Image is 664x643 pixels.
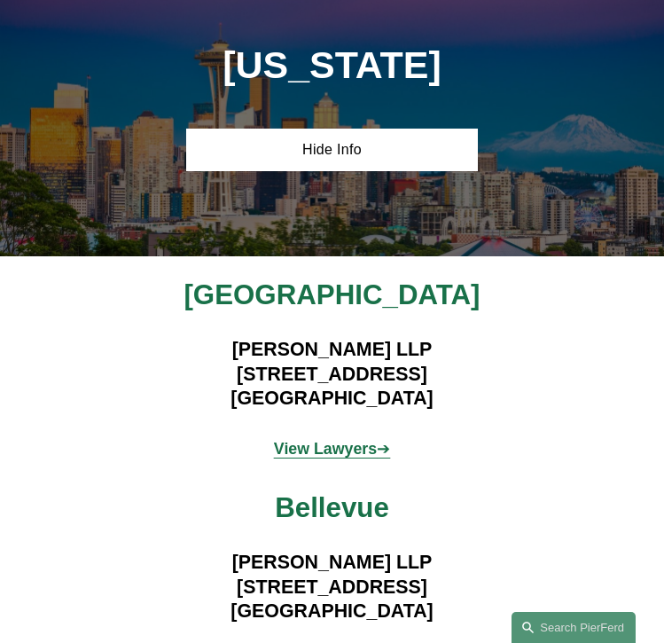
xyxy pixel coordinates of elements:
[512,612,636,643] a: Search this site
[40,551,624,623] h4: [PERSON_NAME] LLP [STREET_ADDRESS] [GEOGRAPHIC_DATA]
[40,43,624,87] h1: [US_STATE]
[274,440,390,458] a: View Lawyers➔
[274,440,390,458] span: ➔
[40,338,624,410] h4: [PERSON_NAME] LLP [STREET_ADDRESS] [GEOGRAPHIC_DATA]
[184,279,480,310] span: [GEOGRAPHIC_DATA]
[274,440,377,458] strong: View Lawyers
[275,492,389,523] span: Bellevue
[186,129,479,171] a: Hide Info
